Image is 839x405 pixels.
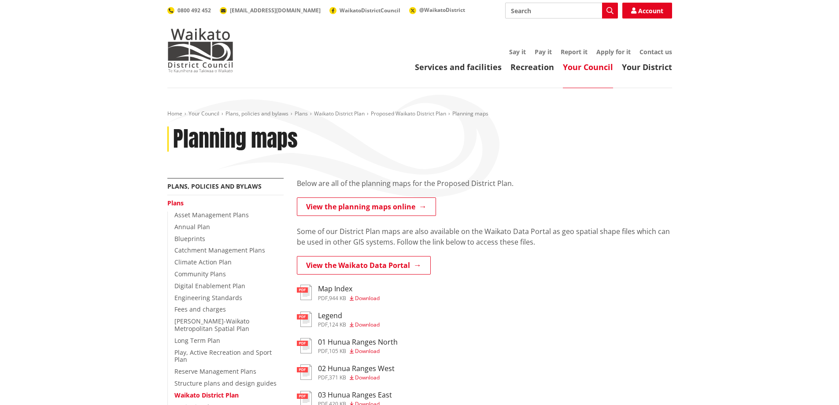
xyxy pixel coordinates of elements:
[452,110,488,117] span: Planning maps
[318,375,395,380] div: ,
[318,312,380,320] h3: Legend
[297,312,312,327] img: document-pdf.svg
[220,7,321,14] a: [EMAIL_ADDRESS][DOMAIN_NAME]
[329,347,346,355] span: 105 KB
[174,234,205,243] a: Blueprints
[318,338,398,346] h3: 01 Hunua Ranges North
[167,110,672,118] nav: breadcrumb
[174,348,272,364] a: Play, Active Recreation and Sport Plan
[596,48,631,56] a: Apply for it
[639,48,672,56] a: Contact us
[167,182,262,190] a: Plans, policies and bylaws
[167,28,233,72] img: Waikato District Council - Te Kaunihera aa Takiwaa o Waikato
[329,321,346,328] span: 124 KB
[230,7,321,14] span: [EMAIL_ADDRESS][DOMAIN_NAME]
[174,246,265,254] a: Catchment Management Plans
[174,211,249,219] a: Asset Management Plans
[318,285,380,293] h3: Map Index
[297,178,672,189] p: Below are all of the planning maps for the Proposed District Plan.
[329,294,346,302] span: 944 KB
[340,7,400,14] span: WaikatoDistrictCouncil
[297,197,436,216] a: View the planning maps online
[318,347,328,355] span: pdf
[355,294,380,302] span: Download
[297,338,398,354] a: 01 Hunua Ranges North pdf,105 KB Download
[355,374,380,381] span: Download
[297,226,672,247] p: Some of our District Plan maps are also available on the Waikato Data Portal as geo spatial shape...
[297,364,395,380] a: 02 Hunua Ranges West pdf,371 KB Download
[174,282,245,290] a: Digital Enablement Plan
[174,223,210,231] a: Annual Plan
[188,110,219,117] a: Your Council
[329,7,400,14] a: WaikatoDistrictCouncil
[415,62,502,72] a: Services and facilities
[561,48,588,56] a: Report it
[167,110,182,117] a: Home
[174,379,277,387] a: Structure plans and design guides
[509,48,526,56] a: Say it
[225,110,288,117] a: Plans, policies and bylaws
[174,391,239,399] a: Waikato District Plan
[297,312,380,327] a: Legend pdf,124 KB Download
[510,62,554,72] a: Recreation
[174,317,249,333] a: [PERSON_NAME]-Waikato Metropolitan Spatial Plan
[297,285,312,300] img: document-pdf.svg
[297,285,380,301] a: Map Index pdf,944 KB Download
[174,336,220,345] a: Long Term Plan
[174,270,226,278] a: Community Plans
[297,364,312,380] img: document-pdf.svg
[622,3,672,19] a: Account
[318,374,328,381] span: pdf
[318,364,395,373] h3: 02 Hunua Ranges West
[174,294,242,302] a: Engineering Standards
[167,7,211,14] a: 0800 492 452
[318,349,398,354] div: ,
[371,110,446,117] a: Proposed Waikato District Plan
[535,48,552,56] a: Pay it
[295,110,308,117] a: Plans
[409,6,465,14] a: @WaikatoDistrict
[174,305,226,313] a: Fees and charges
[505,3,618,19] input: Search input
[174,258,232,266] a: Climate Action Plan
[355,347,380,355] span: Download
[297,338,312,353] img: document-pdf.svg
[314,110,365,117] a: Waikato District Plan
[318,294,328,302] span: pdf
[174,367,256,375] a: Reserve Management Plans
[355,321,380,328] span: Download
[173,126,298,152] h1: Planning maps
[318,322,380,327] div: ,
[419,6,465,14] span: @WaikatoDistrict
[177,7,211,14] span: 0800 492 452
[622,62,672,72] a: Your District
[318,391,392,399] h3: 03 Hunua Ranges East
[318,296,380,301] div: ,
[329,374,346,381] span: 371 KB
[318,321,328,328] span: pdf
[563,62,613,72] a: Your Council
[297,256,431,275] a: View the Waikato Data Portal
[167,199,184,207] a: Plans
